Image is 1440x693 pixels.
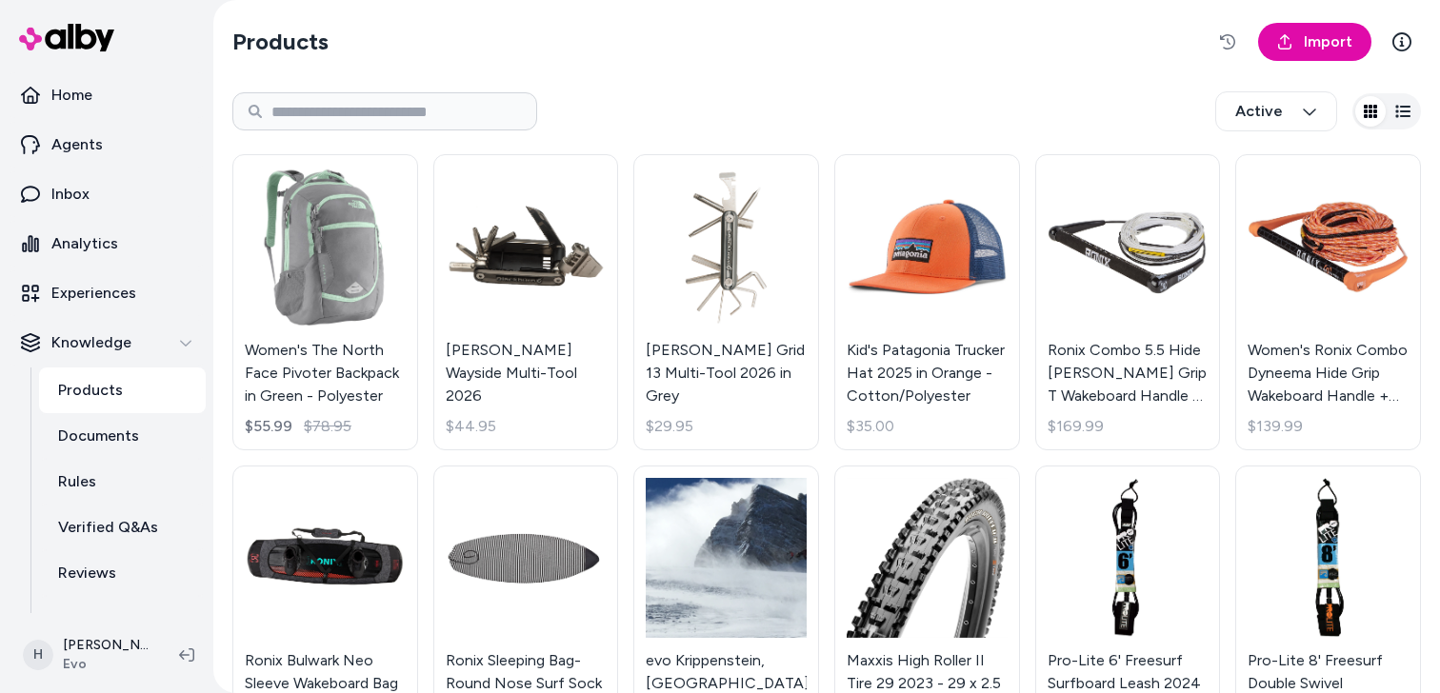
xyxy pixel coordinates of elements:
[51,282,136,305] p: Experiences
[39,367,206,413] a: Products
[51,84,92,107] p: Home
[58,562,116,584] p: Reviews
[8,72,206,118] a: Home
[8,320,206,366] button: Knowledge
[633,154,819,450] a: Blackburn Grid 13 Multi-Tool 2026 in Grey[PERSON_NAME] Grid 13 Multi-Tool 2026 in Grey$29.95
[433,154,619,450] a: Blackburn Wayside Multi-Tool 2026[PERSON_NAME] Wayside Multi-Tool 2026$44.95
[39,596,206,642] a: Survey Questions
[39,459,206,505] a: Rules
[19,24,114,51] img: alby Logo
[1235,154,1421,450] a: Women's Ronix Combo Dyneema Hide Grip Wakeboard Handle + 70 ft Mainline 2025 in WhiteWomen's Roni...
[58,516,158,539] p: Verified Q&As
[8,171,206,217] a: Inbox
[39,505,206,550] a: Verified Q&As
[1258,23,1371,61] a: Import
[8,270,206,316] a: Experiences
[232,154,418,450] a: Women's The North Face Pivoter Backpack in Green - PolyesterWomen's The North Face Pivoter Backpa...
[58,607,184,630] p: Survey Questions
[39,413,206,459] a: Documents
[39,550,206,596] a: Reviews
[58,425,139,447] p: Documents
[63,655,149,674] span: Evo
[63,636,149,655] p: [PERSON_NAME]
[8,122,206,168] a: Agents
[23,640,53,670] span: H
[58,470,96,493] p: Rules
[51,232,118,255] p: Analytics
[51,331,131,354] p: Knowledge
[1304,30,1352,53] span: Import
[51,183,90,206] p: Inbox
[1215,91,1337,131] button: Active
[834,154,1020,450] a: Kid's Patagonia Trucker Hat 2025 in Orange - Cotton/PolyesterKid's Patagonia Trucker Hat 2025 in ...
[51,133,103,156] p: Agents
[1035,154,1221,450] a: Ronix Combo 5.5 Hide Stich Grip T Wakeboard Handle + 80 ft Mainline 2025 in WhiteRonix Combo 5.5 ...
[11,624,164,685] button: H[PERSON_NAME]Evo
[232,27,329,57] h2: Products
[58,379,123,402] p: Products
[8,221,206,267] a: Analytics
